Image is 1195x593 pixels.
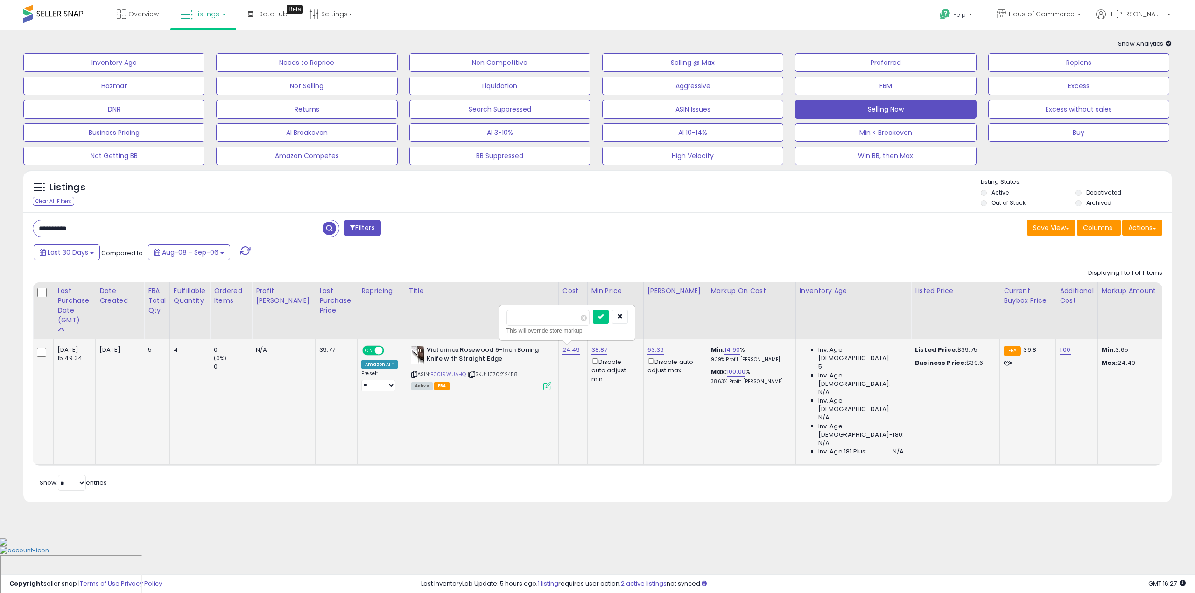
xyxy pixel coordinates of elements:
span: N/A [818,388,829,397]
button: Not Selling [216,77,397,95]
span: Show Analytics [1118,39,1172,48]
div: Fulfillable Quantity [174,286,206,306]
button: High Velocity [602,147,783,165]
div: Repricing [361,286,401,296]
button: Win BB, then Max [795,147,976,165]
div: Last Purchase Date (GMT) [57,286,91,325]
button: AI 3-10% [409,123,590,142]
span: OFF [383,347,398,355]
div: Inventory Age [800,286,907,296]
label: Out of Stock [991,199,1026,207]
div: Displaying 1 to 1 of 1 items [1088,269,1162,278]
div: Profit [PERSON_NAME] [256,286,311,306]
div: $39.6 [915,359,992,367]
a: 63.39 [647,345,664,355]
div: 0 [214,346,252,354]
button: Liquidation [409,77,590,95]
div: Markup Amount [1102,286,1182,296]
div: [DATE] 15:49:34 [57,346,88,363]
span: Inv. Age 181 Plus: [818,447,867,456]
div: 4 [174,346,203,354]
button: DNR [23,100,204,119]
small: (0%) [214,355,227,362]
button: Replens [988,53,1169,72]
a: 100.00 [727,367,745,377]
a: 24.49 [562,345,580,355]
span: ON [363,347,375,355]
button: Hazmat [23,77,204,95]
button: Columns [1077,220,1121,236]
b: Min: [711,345,725,354]
button: FBM [795,77,976,95]
th: The percentage added to the cost of goods (COGS) that forms the calculator for Min & Max prices. [707,282,795,339]
button: Excess [988,77,1169,95]
a: Help [932,1,982,30]
button: Amazon Competes [216,147,397,165]
strong: Max: [1102,358,1118,367]
strong: Min: [1102,345,1116,354]
div: This will override store markup [506,326,628,335]
b: Business Price: [915,358,966,367]
button: Needs to Reprice [216,53,397,72]
div: 5 [148,346,162,354]
button: Inventory Age [23,53,204,72]
div: [PERSON_NAME] [647,286,703,296]
span: DataHub [258,9,288,19]
div: Disable auto adjust max [647,356,700,375]
p: 3.65 [1102,346,1179,354]
span: FBA [434,382,450,390]
a: 14.90 [724,345,740,355]
span: N/A [893,447,904,456]
button: Excess without sales [988,100,1169,119]
span: Listings [195,9,219,19]
div: Clear All Filters [33,197,74,206]
div: Title [409,286,555,296]
p: 9.39% Profit [PERSON_NAME] [711,356,788,363]
button: Search Suppressed [409,100,590,119]
span: Compared to: [101,249,144,258]
a: Hi [PERSON_NAME] [1096,9,1171,30]
span: Last 30 Days [48,248,88,257]
button: Last 30 Days [34,244,100,260]
span: Hi [PERSON_NAME] [1108,9,1164,19]
button: ASIN Issues [602,100,783,119]
div: % [711,368,788,385]
div: Cost [562,286,583,296]
span: Inv. Age [DEMOGRAPHIC_DATA]-180: [818,422,904,439]
label: Deactivated [1086,188,1121,196]
div: FBA Total Qty [148,286,166,315]
div: $39.75 [915,346,992,354]
div: Min Price [591,286,640,296]
button: Filters [344,220,380,236]
span: Aug-08 - Sep-06 [162,248,218,257]
span: Haus of Commerce [1009,9,1075,19]
button: Selling Now [795,100,976,119]
div: Listed Price [915,286,996,296]
button: Buy [988,123,1169,142]
span: Overview [128,9,159,19]
span: Inv. Age [DEMOGRAPHIC_DATA]: [818,397,904,413]
span: 5 [818,363,822,371]
span: Columns [1083,223,1112,232]
div: 0 [214,363,252,371]
small: FBA [1004,346,1021,356]
div: Current Buybox Price [1004,286,1052,306]
div: % [711,346,788,363]
b: Listed Price: [915,345,957,354]
div: Preset: [361,370,398,391]
div: 39.77 [319,346,350,354]
i: Get Help [939,8,951,20]
div: Last Purchase Price [319,286,353,315]
a: 1.00 [1060,345,1071,355]
label: Active [991,188,1009,196]
div: Amazon AI * [361,360,398,369]
b: Max: [711,367,727,376]
span: Inv. Age [DEMOGRAPHIC_DATA]: [818,371,904,388]
button: Save View [1027,220,1075,236]
div: Additional Cost [1060,286,1094,306]
div: ASIN: [411,346,551,389]
button: Preferred [795,53,976,72]
div: [DATE] [99,346,137,354]
button: Actions [1122,220,1162,236]
b: Victorinox Rosewood 5-Inch Boning Knife with Straight Edge [427,346,540,365]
